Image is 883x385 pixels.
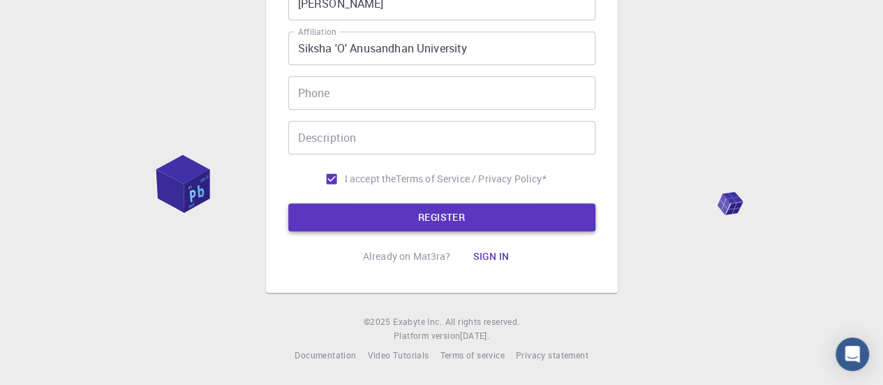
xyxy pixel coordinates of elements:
[460,329,489,343] a: [DATE].
[363,249,451,263] p: Already on Mat3ra?
[288,203,595,231] button: REGISTER
[440,349,504,363] a: Terms of service
[393,316,442,327] span: Exabyte Inc.
[298,26,336,38] label: Affiliation
[440,349,504,361] span: Terms of service
[461,242,520,270] button: Sign in
[396,172,546,186] a: Terms of Service / Privacy Policy*
[394,329,460,343] span: Platform version
[364,315,393,329] span: © 2025
[345,172,396,186] span: I accept the
[460,330,489,341] span: [DATE] .
[396,172,546,186] p: Terms of Service / Privacy Policy *
[367,349,429,363] a: Video Tutorials
[367,349,429,361] span: Video Tutorials
[295,349,356,361] span: Documentation
[295,349,356,363] a: Documentation
[836,337,869,371] div: Open Intercom Messenger
[445,315,519,329] span: All rights reserved.
[393,315,442,329] a: Exabyte Inc.
[516,349,588,363] a: Privacy statement
[516,349,588,361] span: Privacy statement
